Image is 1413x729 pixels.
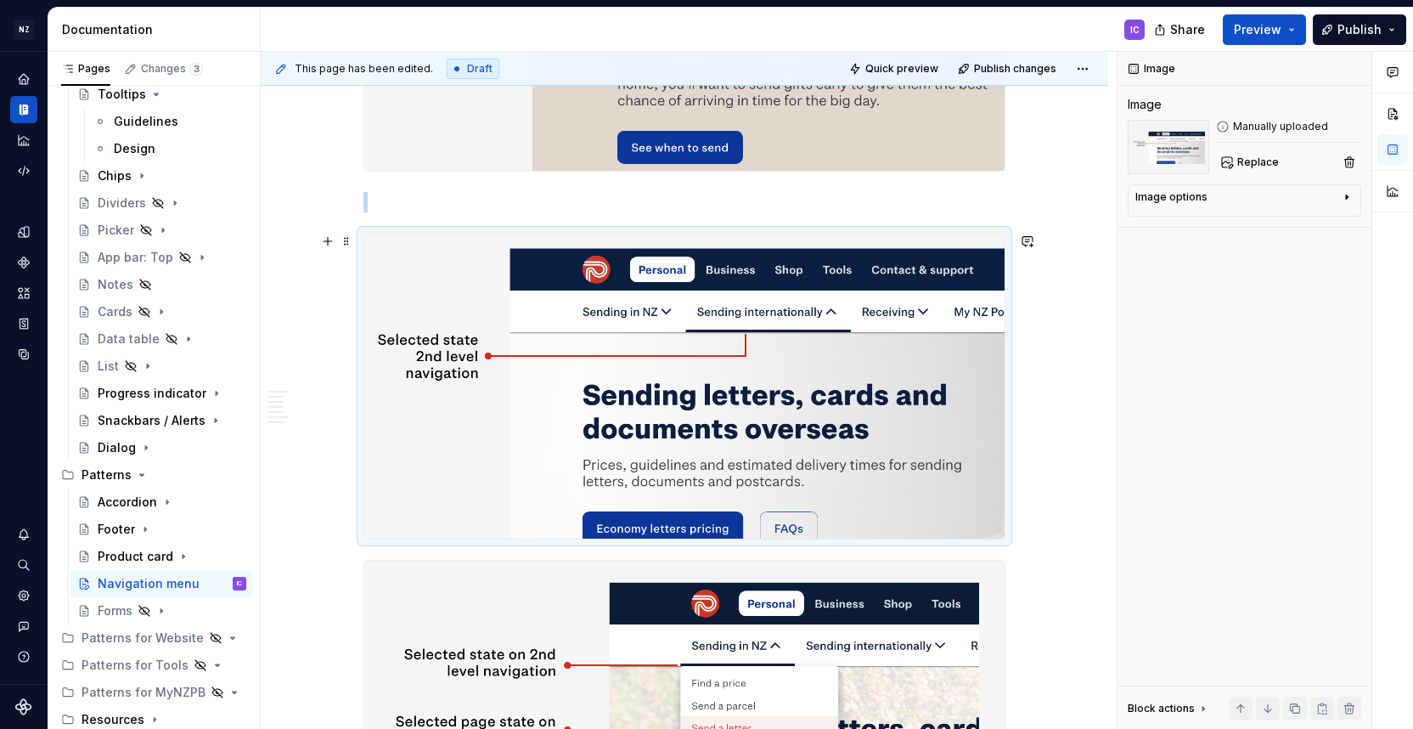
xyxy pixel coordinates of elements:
a: Design tokens [10,218,37,246]
a: Picker [70,217,253,244]
div: Patterns for MyNZPB [54,679,253,706]
div: Design [114,140,155,157]
div: IC [237,575,242,592]
div: Footer [98,521,135,538]
a: Assets [10,280,37,307]
button: Contact support [10,613,37,640]
div: List [98,358,119,375]
span: Publish changes [974,62,1056,76]
div: Block actions [1128,697,1210,721]
a: Progress indicator [70,380,253,407]
a: App bar: Top [70,244,253,271]
a: Dividers [70,189,253,217]
div: Forms [98,602,132,619]
div: Image options [1135,190,1208,204]
span: This page has been edited. [295,62,433,76]
div: Guidelines [114,113,178,130]
a: Home [10,65,37,93]
div: Tooltips [98,86,146,103]
a: Forms [70,597,253,624]
a: Footer [70,516,253,543]
div: Block actions [1128,702,1195,715]
span: Preview [1234,21,1281,38]
div: Patterns for MyNZPB [82,684,205,701]
button: Share [1146,14,1216,45]
div: Cards [98,303,132,320]
a: Cards [70,298,253,325]
a: Dialog [70,434,253,461]
a: Navigation menuIC [70,570,253,597]
span: Share [1170,21,1205,38]
span: Quick preview [865,62,938,76]
img: aab82d91-fd91-41bd-92e6-d3bb4b9bf15f.png [364,234,1005,539]
a: Components [10,249,37,276]
a: Design [87,135,253,162]
a: Product card [70,543,253,570]
a: Snackbars / Alerts [70,407,253,434]
span: 3 [189,62,203,76]
a: Tooltips [70,81,253,108]
div: Manually uploaded [1216,120,1361,133]
a: Accordion [70,489,253,516]
a: Notes [70,271,253,298]
div: NZ [14,20,34,40]
div: Patterns [54,461,253,489]
a: List [70,353,253,380]
span: Publish [1337,21,1382,38]
a: Documentation [10,96,37,123]
button: Publish [1313,14,1406,45]
span: Draft [467,62,493,76]
div: Chips [98,167,132,184]
button: Quick preview [844,57,946,81]
div: Patterns [82,466,132,483]
button: Image options [1135,190,1354,211]
span: Replace [1237,155,1279,169]
div: Patterns for Website [54,624,253,652]
div: App bar: Top [98,249,173,266]
a: Settings [10,582,37,609]
div: Product card [98,548,173,565]
div: Snackbars / Alerts [98,412,205,429]
button: Replace [1216,150,1286,174]
a: Analytics [10,127,37,154]
div: Dividers [98,195,146,212]
a: Code automation [10,157,37,184]
a: Data sources [10,341,37,368]
div: Patterns for Website [82,630,204,647]
button: Notifications [10,521,37,548]
div: Patterns for Tools [54,652,253,679]
svg: Supernova Logo [15,698,32,715]
a: Chips [70,162,253,189]
a: Storybook stories [10,310,37,337]
div: Documentation [62,21,253,38]
img: aab82d91-fd91-41bd-92e6-d3bb4b9bf15f.png [1128,120,1209,174]
button: Preview [1223,14,1306,45]
button: Search ⌘K [10,551,37,579]
a: Data table [70,325,253,353]
div: Patterns for Tools [82,657,189,674]
a: Guidelines [87,108,253,135]
div: Dialog [98,439,136,456]
div: Changes [141,62,203,76]
div: Progress indicator [98,385,206,402]
div: Pages [61,62,110,76]
div: Resources [82,711,144,728]
div: Data table [98,331,160,348]
div: Navigation menu [98,575,200,592]
div: Accordion [98,494,157,511]
button: NZ [3,11,44,48]
div: Notes [98,276,133,293]
button: Publish changes [953,57,1064,81]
